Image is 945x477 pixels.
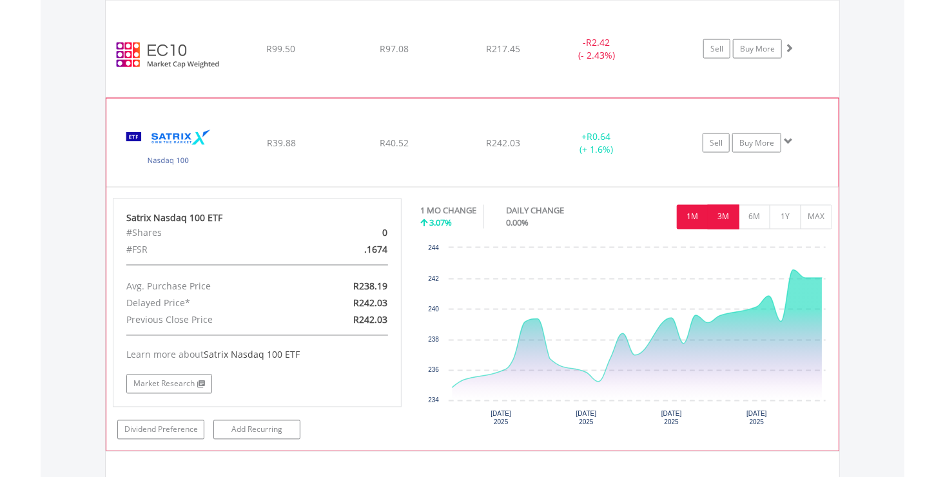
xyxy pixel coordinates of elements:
[507,205,610,217] div: DAILY CHANGE
[428,306,439,313] text: 240
[304,225,397,242] div: 0
[733,39,782,59] a: Buy More
[708,205,739,229] button: 3M
[126,349,388,362] div: Learn more about
[746,411,767,426] text: [DATE] 2025
[661,411,682,426] text: [DATE] 2025
[486,137,520,149] span: R242.03
[428,336,439,344] text: 238
[507,217,529,229] span: 0.00%
[126,375,212,394] a: Market Research
[117,295,304,312] div: Delayed Price*
[548,130,645,156] div: + (+ 1.6%)
[213,420,300,440] a: Add Recurring
[491,411,511,426] text: [DATE] 2025
[421,205,477,217] div: 1 MO CHANGE
[586,36,610,48] span: R2.42
[428,276,439,283] text: 242
[117,242,304,258] div: #FSR
[112,17,223,94] img: EC10.EC.EC10.png
[430,217,453,229] span: 3.07%
[353,314,387,326] span: R242.03
[428,245,439,252] text: 244
[126,212,388,225] div: Satrix Nasdaq 100 ETF
[576,411,596,426] text: [DATE] 2025
[117,225,304,242] div: #Shares
[353,280,387,293] span: R238.19
[204,349,300,361] span: Satrix Nasdaq 100 ETF
[428,367,439,374] text: 236
[117,278,304,295] div: Avg. Purchase Price
[677,205,708,229] button: 1M
[117,312,304,329] div: Previous Close Price
[732,133,781,153] a: Buy More
[380,43,409,55] span: R97.08
[703,133,730,153] a: Sell
[428,397,439,404] text: 234
[380,137,409,149] span: R40.52
[587,130,610,142] span: R0.64
[267,137,296,149] span: R39.88
[353,297,387,309] span: R242.03
[421,242,833,435] div: Chart. Highcharts interactive chart.
[117,420,204,440] a: Dividend Preference
[421,242,832,435] svg: Interactive chart
[739,205,770,229] button: 6M
[266,43,295,55] span: R99.50
[770,205,801,229] button: 1Y
[548,36,645,62] div: - (- 2.43%)
[113,115,224,183] img: EQU.ZA.STXNDQ.png
[801,205,832,229] button: MAX
[304,242,397,258] div: .1674
[703,39,730,59] a: Sell
[486,43,520,55] span: R217.45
